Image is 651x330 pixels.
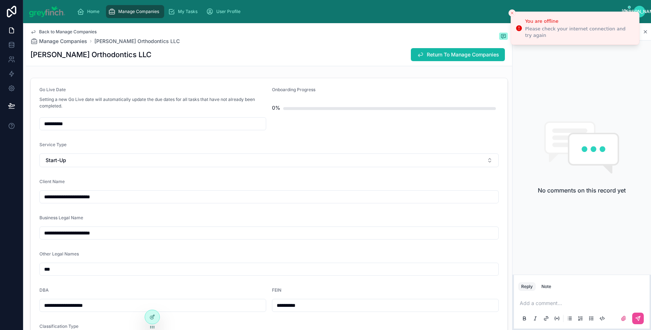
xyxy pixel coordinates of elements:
div: Note [541,284,551,289]
button: Select Button [39,153,499,167]
span: Manage Companies [118,9,159,14]
span: Classification Type [39,323,78,329]
a: [PERSON_NAME] Orthodontics LLC [94,38,180,45]
span: User Profile [216,9,241,14]
button: Close toast [509,9,516,17]
a: User Profile [204,5,246,18]
span: Client Name [39,179,65,184]
span: Return To Manage Companies [427,51,499,58]
span: Start-Up [46,157,66,164]
span: Home [87,9,99,14]
a: My Tasks [166,5,203,18]
span: Back to Manage Companies [39,29,97,35]
span: FEIN [272,287,281,293]
span: Other Legal Names [39,251,79,257]
div: You are offline [525,18,633,25]
button: Note [539,282,554,291]
a: Manage Companies [106,5,164,18]
div: Please check your internet connection and try again [525,26,633,39]
span: Business Legal Name [39,215,83,220]
h1: [PERSON_NAME] Orthodontics LLC [30,50,152,60]
span: My Tasks [178,9,197,14]
button: Return To Manage Companies [411,48,505,61]
span: Manage Companies [39,38,87,45]
img: App logo [29,6,65,17]
div: scrollable content [71,4,622,20]
span: Go Live Date [39,87,66,92]
a: Home [75,5,105,18]
span: Onboarding Progress [272,87,315,92]
a: Manage Companies [30,38,87,45]
span: Service Type [39,142,67,147]
div: 0% [272,101,280,115]
p: Setting a new Go Live date will automatically update the due dates for all tasks that have not al... [39,96,266,109]
button: Reply [518,282,536,291]
a: Back to Manage Companies [30,29,97,35]
span: DBA [39,287,49,293]
h2: No comments on this record yet [538,186,626,195]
